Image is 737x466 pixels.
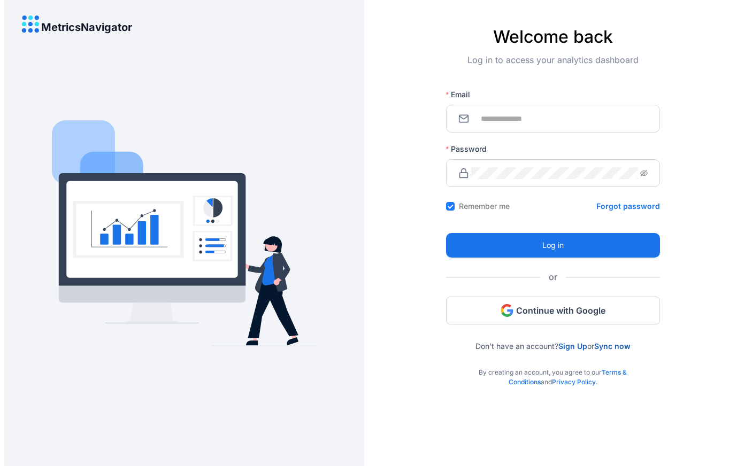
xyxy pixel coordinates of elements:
a: Privacy Policy [552,378,596,386]
div: Don’t have an account? or [446,324,660,351]
a: Forgot password [596,201,660,212]
span: or [540,270,566,284]
div: By creating an account, you agree to our and . [446,351,660,387]
button: Log in [446,233,660,258]
span: Remember me [455,201,514,212]
h4: Welcome back [446,27,660,47]
span: Continue with Google [516,305,605,316]
h4: MetricsNavigator [41,21,132,33]
span: Log in [542,239,564,251]
div: Log in to access your analytics dashboard [446,53,660,83]
a: Sign Up [558,341,587,351]
label: Email [446,89,478,100]
a: Sync now [594,341,631,351]
input: Email [471,113,648,125]
button: Continue with Google [446,297,660,324]
input: Password [471,167,638,179]
span: eye-invisible [640,169,648,177]
label: Password [446,144,494,154]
